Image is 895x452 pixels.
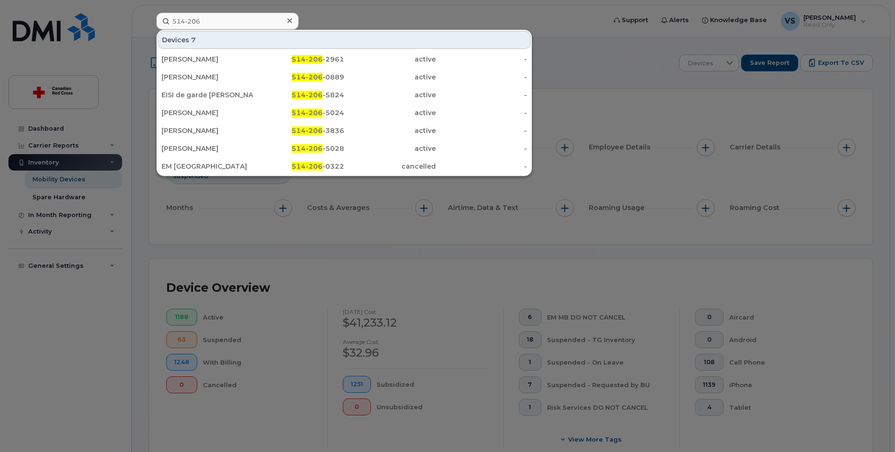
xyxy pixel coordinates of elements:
div: -3836 [253,126,345,135]
span: 514-206 [292,144,323,153]
span: 7 [191,35,196,45]
div: EISI de garde [PERSON_NAME] [162,90,253,100]
a: EM [GEOGRAPHIC_DATA]514-206-0322cancelled- [158,158,531,175]
div: - [436,108,527,117]
span: 514-206 [292,109,323,117]
a: [PERSON_NAME]514-206-5024active- [158,104,531,121]
div: [PERSON_NAME] [162,55,253,64]
a: EISI de garde [PERSON_NAME]514-206-5824active- [158,86,531,103]
div: active [344,108,436,117]
div: - [436,72,527,82]
div: -2961 [253,55,345,64]
div: active [344,144,436,153]
div: - [436,144,527,153]
div: Devices [158,31,531,49]
div: active [344,126,436,135]
div: EM [GEOGRAPHIC_DATA] [162,162,253,171]
span: 514-206 [292,73,323,81]
div: - [436,55,527,64]
div: cancelled [344,162,436,171]
div: active [344,90,436,100]
span: 514-206 [292,126,323,135]
div: [PERSON_NAME] [162,126,253,135]
div: active [344,72,436,82]
a: [PERSON_NAME]514-206-5028active- [158,140,531,157]
div: [PERSON_NAME] [162,72,253,82]
span: 514-206 [292,91,323,99]
a: [PERSON_NAME]514-206-0889active- [158,69,531,86]
div: - [436,126,527,135]
div: -5028 [253,144,345,153]
div: -0322 [253,162,345,171]
span: 514-206 [292,162,323,171]
div: [PERSON_NAME] [162,108,253,117]
div: -5024 [253,108,345,117]
div: [PERSON_NAME] [162,144,253,153]
a: [PERSON_NAME]514-206-3836active- [158,122,531,139]
div: -5824 [253,90,345,100]
div: - [436,90,527,100]
div: - [436,162,527,171]
span: 514-206 [292,55,323,63]
a: [PERSON_NAME]514-206-2961active- [158,51,531,68]
div: active [344,55,436,64]
div: -0889 [253,72,345,82]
